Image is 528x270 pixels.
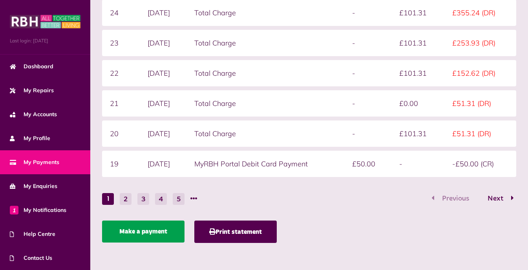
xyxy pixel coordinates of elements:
td: -£50.00 (CR) [444,151,516,177]
span: Help Centre [10,230,55,238]
span: My Profile [10,134,50,142]
td: £101.31 [391,120,444,147]
td: 19 [102,151,140,177]
td: [DATE] [140,30,186,56]
button: Go to page 2 [120,193,132,205]
span: Contact Us [10,254,52,262]
td: - [391,151,444,177]
td: £152.62 (DR) [444,60,516,86]
td: - [344,120,392,147]
td: 23 [102,30,140,56]
span: Dashboard [10,62,53,71]
img: MyRBH [10,14,80,29]
span: My Repairs [10,86,54,95]
button: Go to page 3 [137,193,149,205]
button: Go to page 5 [173,193,185,205]
td: 21 [102,90,140,117]
span: 1 [10,206,18,214]
td: - [344,90,392,117]
td: - [344,60,392,86]
button: Go to page 4 [155,193,167,205]
td: [DATE] [140,151,186,177]
span: My Enquiries [10,182,57,190]
td: Total Charge [186,30,344,56]
td: £101.31 [391,60,444,86]
td: Total Charge [186,60,344,86]
span: My Payments [10,158,59,166]
span: Next [482,195,509,202]
td: £50.00 [344,151,392,177]
span: My Notifications [10,206,66,214]
td: 20 [102,120,140,147]
button: Print statement [194,221,277,243]
td: £51.31 (DR) [444,90,516,117]
span: My Accounts [10,110,57,119]
td: £253.93 (DR) [444,30,516,56]
td: £0.00 [391,90,444,117]
td: MyRBH Portal Debit Card Payment [186,151,344,177]
button: Go to page 2 [479,193,516,204]
td: - [344,30,392,56]
td: [DATE] [140,90,186,117]
a: Make a payment [102,221,185,243]
td: £101.31 [391,30,444,56]
span: Last login: [DATE] [10,37,80,44]
td: [DATE] [140,60,186,86]
td: [DATE] [140,120,186,147]
td: Total Charge [186,120,344,147]
td: Total Charge [186,90,344,117]
td: £51.31 (DR) [444,120,516,147]
td: 22 [102,60,140,86]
